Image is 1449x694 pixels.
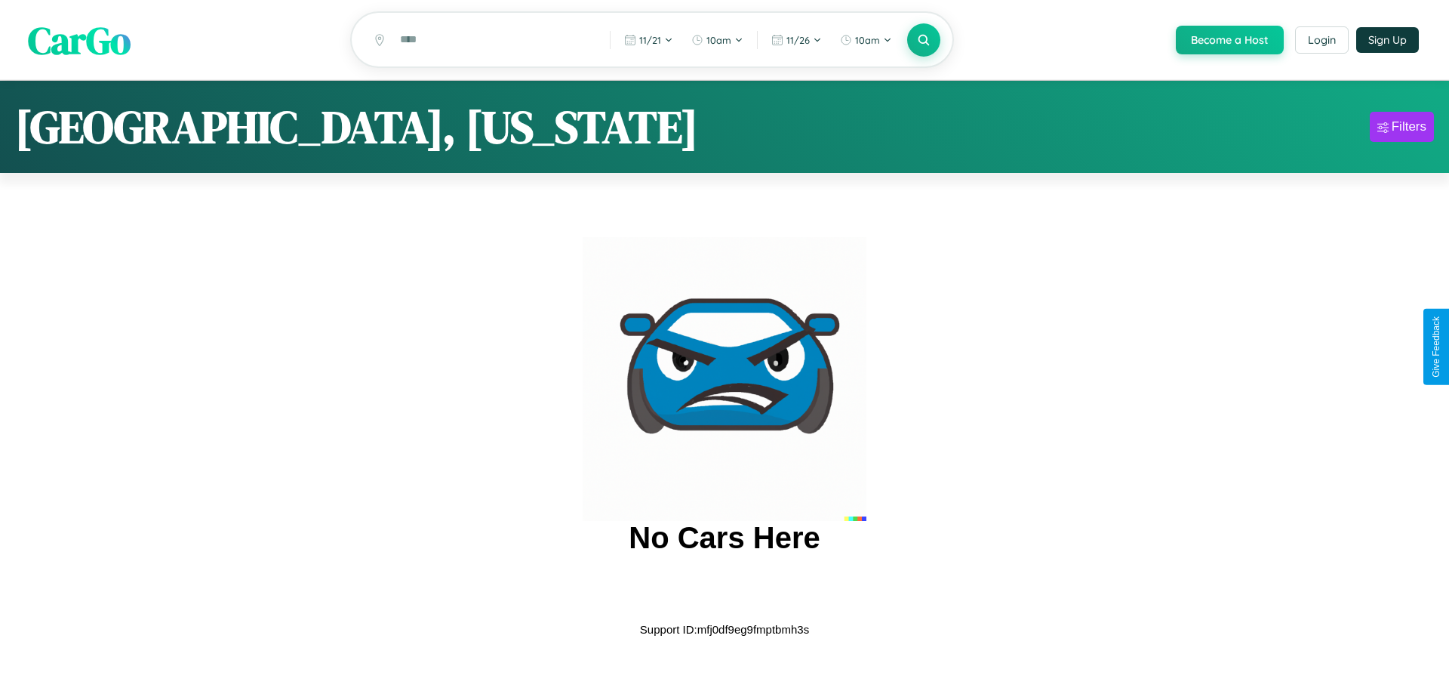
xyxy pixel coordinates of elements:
button: 10am [832,28,900,52]
span: CarGo [28,14,131,66]
h1: [GEOGRAPHIC_DATA], [US_STATE] [15,96,698,158]
button: Sign Up [1356,27,1419,53]
button: Become a Host [1176,26,1284,54]
button: 11/26 [764,28,829,52]
button: Filters [1370,112,1434,142]
p: Support ID: mfj0df9eg9fmptbmh3s [640,619,809,640]
span: 10am [855,34,880,46]
button: 11/21 [617,28,681,52]
button: Login [1295,26,1349,54]
span: 11 / 26 [786,34,810,46]
h2: No Cars Here [629,521,820,555]
span: 11 / 21 [639,34,661,46]
img: car [583,237,866,521]
div: Filters [1392,119,1426,134]
button: 10am [684,28,751,52]
div: Give Feedback [1431,316,1441,378]
span: 10am [706,34,731,46]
